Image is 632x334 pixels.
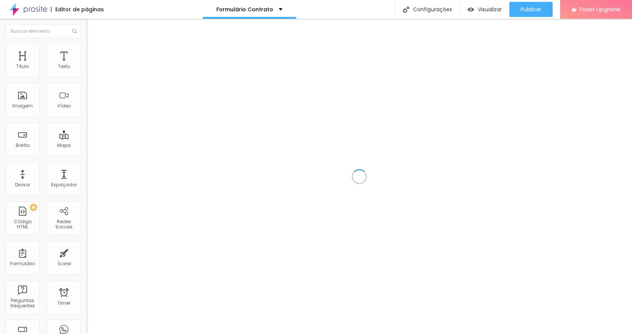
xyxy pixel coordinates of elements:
[49,219,79,230] div: Redes Sociais
[521,6,541,12] span: Publicar
[12,103,33,109] div: Imagem
[8,219,37,230] div: Código HTML
[10,261,35,266] div: Formulário
[51,7,104,12] div: Editor de páginas
[403,6,409,13] img: Icone
[58,64,70,69] div: Texto
[8,298,37,309] div: Perguntas frequentes
[460,2,509,17] button: Visualizar
[58,301,70,306] div: Timer
[51,182,77,187] div: Espaçador
[6,24,81,38] input: Buscar elemento
[468,6,474,13] img: view-1.svg
[57,143,71,148] div: Mapa
[16,64,29,69] div: Título
[580,6,621,12] span: Fazer Upgrade
[57,103,71,109] div: Vídeo
[58,261,71,266] div: Ícone
[72,29,77,33] img: Icone
[16,143,30,148] div: Botão
[509,2,553,17] button: Publicar
[15,182,30,187] div: Divisor
[216,7,273,12] p: Formulário Contrato
[478,6,502,12] span: Visualizar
